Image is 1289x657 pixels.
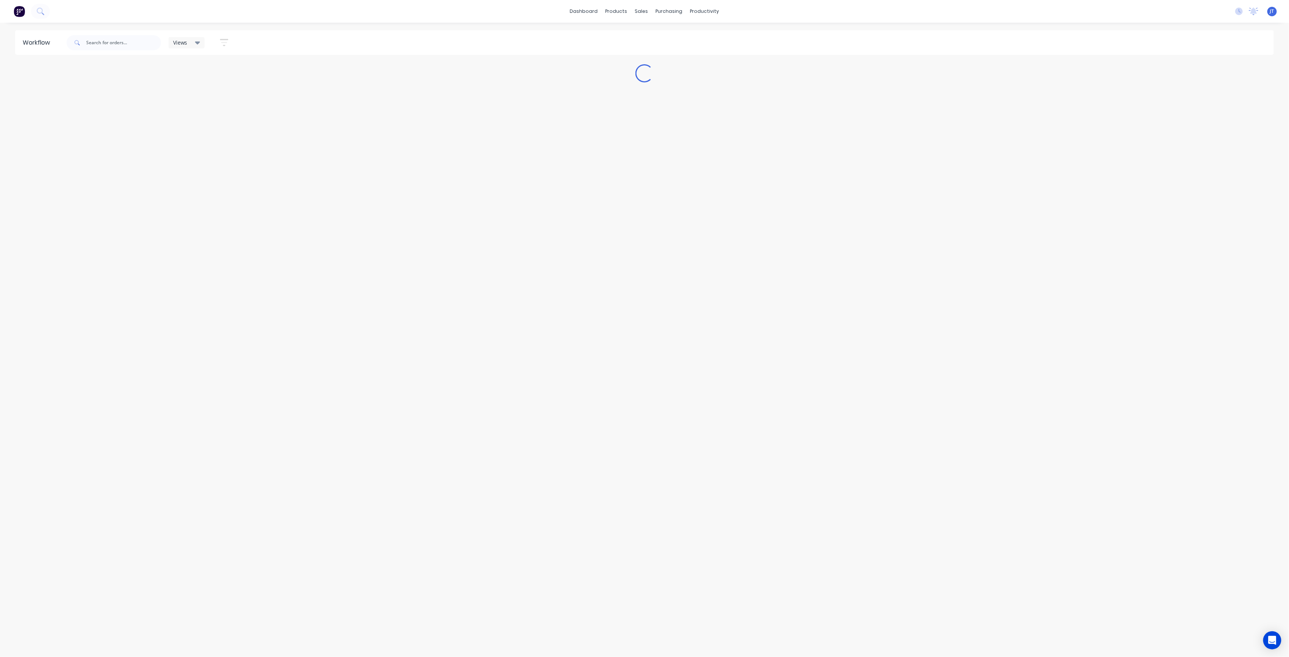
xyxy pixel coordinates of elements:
img: Factory [14,6,25,17]
a: dashboard [566,6,602,17]
input: Search for orders... [86,35,161,50]
div: products [602,6,631,17]
span: JT [1270,8,1274,15]
div: productivity [686,6,723,17]
div: purchasing [652,6,686,17]
div: Workflow [23,38,54,47]
div: sales [631,6,652,17]
div: Open Intercom Messenger [1263,631,1281,649]
span: Views [173,39,187,46]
